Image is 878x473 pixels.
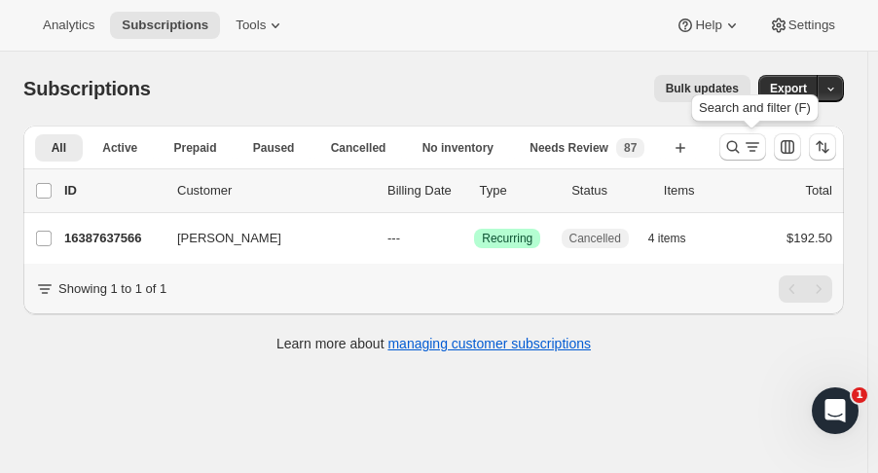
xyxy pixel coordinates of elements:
[482,231,532,246] span: Recurring
[253,140,295,156] span: Paused
[571,181,648,200] p: Status
[52,140,66,156] span: All
[695,18,721,33] span: Help
[530,140,608,156] span: Needs Review
[480,181,557,200] div: Type
[719,133,766,161] button: Search and filter results
[422,140,494,156] span: No inventory
[35,165,137,186] button: More views
[23,78,151,99] span: Subscriptions
[654,75,750,102] button: Bulk updates
[122,18,208,33] span: Subscriptions
[165,223,360,254] button: [PERSON_NAME]
[812,387,859,434] iframe: Intercom live chat
[64,181,832,200] div: IDCustomerBilling DateTypeStatusItemsTotal
[387,336,591,351] a: managing customer subscriptions
[624,140,637,156] span: 87
[809,133,836,161] button: Sort the results
[664,181,741,200] div: Items
[331,140,386,156] span: Cancelled
[174,140,217,156] span: Prepaid
[387,231,400,245] span: ---
[43,18,94,33] span: Analytics
[774,133,801,161] button: Customize table column order and visibility
[236,18,266,33] span: Tools
[64,225,832,252] div: 16387637566[PERSON_NAME]---SuccessRecurringCancelled4 items$192.50
[665,134,696,162] button: Create new view
[770,81,807,96] span: Export
[64,181,162,200] p: ID
[787,231,832,245] span: $192.50
[852,387,867,403] span: 1
[788,18,835,33] span: Settings
[31,12,106,39] button: Analytics
[648,231,686,246] span: 4 items
[58,279,166,299] p: Showing 1 to 1 of 1
[102,140,137,156] span: Active
[758,75,819,102] button: Export
[569,231,621,246] span: Cancelled
[779,275,832,303] nav: Pagination
[177,229,281,248] span: [PERSON_NAME]
[666,81,739,96] span: Bulk updates
[64,229,162,248] p: 16387637566
[648,225,708,252] button: 4 items
[806,181,832,200] p: Total
[387,181,464,200] p: Billing Date
[110,12,220,39] button: Subscriptions
[224,12,297,39] button: Tools
[757,12,847,39] button: Settings
[664,12,752,39] button: Help
[276,334,591,353] p: Learn more about
[177,181,372,200] p: Customer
